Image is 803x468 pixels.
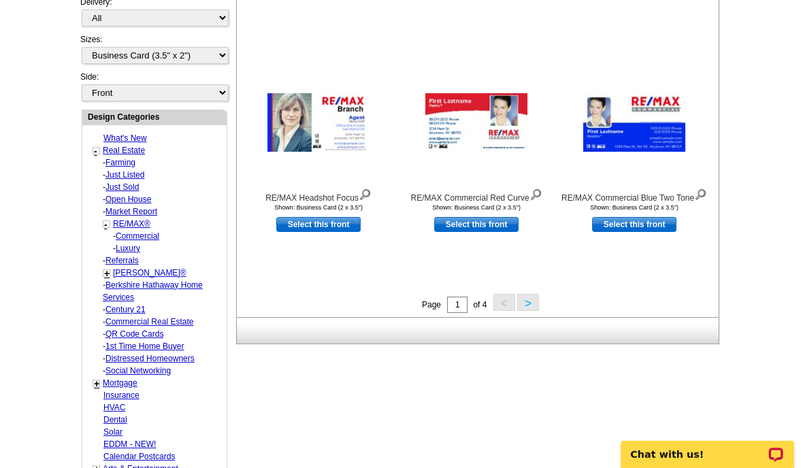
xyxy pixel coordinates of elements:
[359,186,372,201] img: view design details
[105,182,139,192] a: Just Sold
[103,242,235,254] div: -
[105,366,171,375] a: Social Networking
[103,452,175,461] a: Calendar Postcards
[434,217,519,232] a: use this design
[105,207,157,216] a: Market Report
[105,329,163,339] a: QR Code Cards
[612,425,803,468] iframe: LiveChat chat widget
[105,354,195,363] a: Distressed Homeowners
[105,256,139,265] a: Referrals
[94,378,99,389] a: +
[93,352,225,365] div: -
[93,156,225,169] div: -
[93,254,225,267] div: -
[93,303,225,316] div: -
[105,305,146,314] a: Century 21
[105,341,184,351] a: 1st Time Home Buyer
[103,427,122,437] a: Solar
[583,93,685,152] img: RE/MAX Commercial Blue Two Tone
[93,365,225,377] div: -
[113,268,186,278] a: [PERSON_NAME]®
[116,244,140,253] a: Luxury
[93,316,225,328] div: -
[103,415,127,424] a: Dental
[559,204,709,211] div: Shown: Business Card (2 x 3.5")
[401,186,551,204] div: RE/MAX Commercial Red Curve
[103,403,125,412] a: HVAC
[422,300,441,310] span: Page
[103,146,145,155] a: Real Estate
[93,279,225,303] div: -
[517,294,539,311] button: >
[103,133,147,143] a: What's New
[93,181,225,193] div: -
[103,280,203,302] a: Berkshire Hathaway Home Services
[103,390,140,400] a: Insurance
[105,170,144,180] a: Just Listed
[94,146,97,156] a: -
[105,317,193,327] a: Commercial Real Estate
[244,186,393,204] div: RE/MAX Headshot Focus
[103,439,156,449] a: EDDM - NEW!
[276,217,361,232] a: use this design
[113,219,150,229] a: RE/MAX®
[93,169,225,181] div: -
[559,186,709,204] div: RE/MAX Commercial Blue Two Tone
[529,186,542,201] img: view design details
[93,193,225,205] div: -
[80,71,227,103] div: Side:
[116,231,159,241] a: Commercial
[104,219,108,230] a: -
[93,340,225,352] div: -
[401,204,551,211] div: Shown: Business Card (2 x 3.5")
[267,93,370,152] img: RE/MAX Headshot Focus
[105,158,135,167] a: Farming
[103,378,137,388] a: Mortgage
[244,204,393,211] div: Shown: Business Card (2 x 3.5")
[592,217,676,232] a: use this design
[694,186,707,201] img: view design details
[103,230,235,242] div: -
[82,110,227,123] div: Design Categories
[425,93,527,152] img: RE/MAX Commercial Red Curve
[80,33,227,71] div: Sizes:
[493,294,515,311] button: <
[93,205,225,218] div: -
[473,300,487,310] span: of 4
[104,268,110,279] a: +
[105,195,151,204] a: Open House
[93,328,225,340] div: -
